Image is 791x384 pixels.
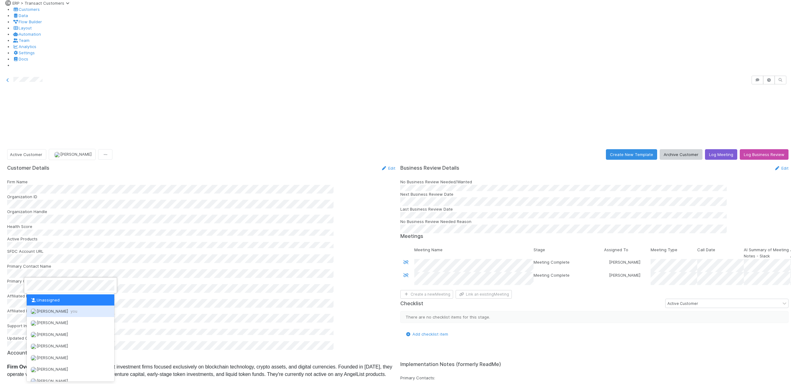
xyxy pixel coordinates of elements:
[30,320,37,326] img: avatar_e72d8d4f-0f5d-4917-9637-c14fda249102.png
[30,297,60,302] span: Unassigned
[37,367,68,372] span: [PERSON_NAME]
[37,309,77,314] span: [PERSON_NAME]
[30,332,37,338] img: avatar_df83acd9-d480-4d6e-a150-67f005a3ea0d.png
[70,309,77,314] span: you
[30,355,37,361] img: avatar_11833ecc-818b-4748-aee0-9d6cf8466369.png
[30,308,37,315] img: avatar_ef15843f-6fde-4057-917e-3fb236f438ca.png
[37,378,68,383] span: [PERSON_NAME]
[37,343,68,348] span: [PERSON_NAME]
[30,367,37,373] img: avatar_31a23b92-6f17-4cd3-bc91-ece30a602713.png
[30,343,37,350] img: avatar_bb6a6da0-b303-4f88-8b1d-90dbc66890ae.png
[37,332,68,337] span: [PERSON_NAME]
[37,320,68,325] span: [PERSON_NAME]
[37,355,68,360] span: [PERSON_NAME]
